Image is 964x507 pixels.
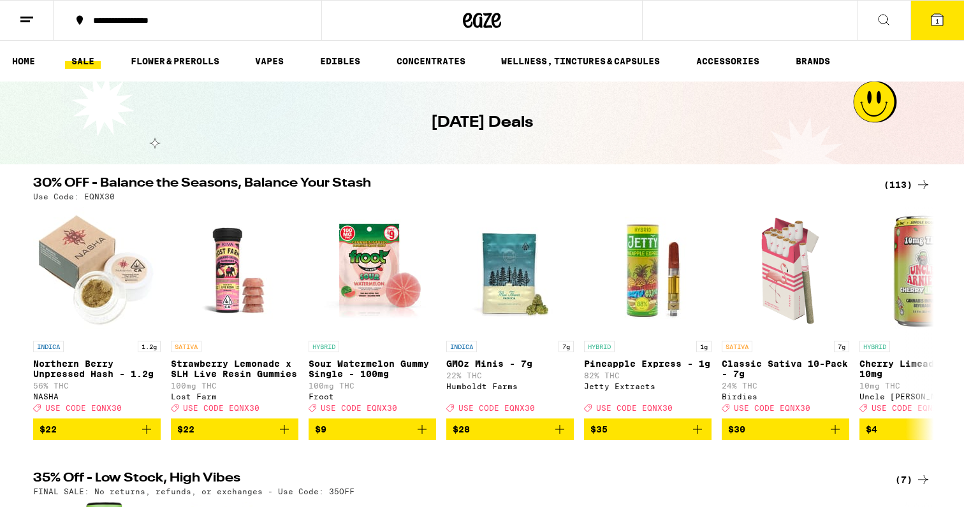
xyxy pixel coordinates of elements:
[171,341,201,352] p: SATIVA
[183,404,259,412] span: USE CODE EQNX30
[249,54,290,69] a: VAPES
[590,424,608,434] span: $35
[171,207,298,334] img: Lost Farm - Strawberry Lemonade x SLH Live Resin Gummies
[722,359,849,379] p: Classic Sativa 10-Pack - 7g
[884,177,931,192] a: (113)
[40,424,57,434] span: $22
[431,112,533,134] h1: [DATE] Deals
[789,54,836,69] a: BRANDS
[446,207,574,334] img: Humboldt Farms - GMOz Minis - 7g
[33,359,161,379] p: Northern Berry Unpressed Hash - 1.2g
[696,341,712,352] p: 1g
[446,371,574,380] p: 22% THC
[6,54,41,69] a: HOME
[446,359,574,369] p: GMOz Minis - 7g
[309,359,436,379] p: Sour Watermelon Gummy Single - 100mg
[446,382,574,390] div: Humboldt Farms
[722,207,849,418] a: Open page for Classic Sativa 10-Pack - 7g from Birdies
[138,341,161,352] p: 1.2g
[872,404,948,412] span: USE CODE EQNX30
[33,207,161,334] img: NASHA - Northern Berry Unpressed Hash - 1.2g
[33,207,161,418] a: Open page for Northern Berry Unpressed Hash - 1.2g from NASHA
[33,177,868,192] h2: 30% OFF - Balance the Seasons, Balance Your Stash
[65,54,101,69] a: SALE
[596,404,673,412] span: USE CODE EQNX30
[315,424,326,434] span: $9
[722,341,752,352] p: SATIVA
[584,341,615,352] p: HYBRID
[584,207,712,418] a: Open page for Pineapple Express - 1g from Jetty Extracts
[722,392,849,401] div: Birdies
[309,418,436,440] button: Add to bag
[446,341,477,352] p: INDICA
[33,418,161,440] button: Add to bag
[309,382,436,390] p: 100mg THC
[728,424,745,434] span: $30
[33,472,868,487] h2: 35% Off - Low Stock, High Vibes
[321,404,397,412] span: USE CODE EQNX30
[33,341,64,352] p: INDICA
[584,418,712,440] button: Add to bag
[935,17,939,25] span: 1
[690,54,766,69] a: ACCESSORIES
[171,207,298,418] a: Open page for Strawberry Lemonade x SLH Live Resin Gummies from Lost Farm
[45,404,122,412] span: USE CODE EQNX30
[722,418,849,440] button: Add to bag
[309,207,436,334] img: Froot - Sour Watermelon Gummy Single - 100mg
[33,487,354,496] p: FINAL SALE: No returns, refunds, or exchanges - Use Code: 35OFF
[171,392,298,401] div: Lost Farm
[33,382,161,390] p: 56% THC
[495,54,666,69] a: WELLNESS, TINCTURES & CAPSULES
[446,418,574,440] button: Add to bag
[124,54,226,69] a: FLOWER & PREROLLS
[910,1,964,40] button: 1
[309,341,339,352] p: HYBRID
[171,418,298,440] button: Add to bag
[33,192,115,201] p: Use Code: EQNX30
[177,424,194,434] span: $22
[453,424,470,434] span: $28
[584,371,712,380] p: 82% THC
[314,54,367,69] a: EDIBLES
[584,207,712,334] img: Jetty Extracts - Pineapple Express - 1g
[390,54,472,69] a: CONCENTRATES
[33,392,161,401] div: NASHA
[171,382,298,390] p: 100mg THC
[458,404,535,412] span: USE CODE EQNX30
[584,382,712,390] div: Jetty Extracts
[171,359,298,379] p: Strawberry Lemonade x SLH Live Resin Gummies
[859,341,890,352] p: HYBRID
[834,341,849,352] p: 7g
[722,207,849,334] img: Birdies - Classic Sativa 10-Pack - 7g
[584,359,712,369] p: Pineapple Express - 1g
[734,404,810,412] span: USE CODE EQNX30
[309,392,436,401] div: Froot
[446,207,574,418] a: Open page for GMOz Minis - 7g from Humboldt Farms
[722,382,849,390] p: 24% THC
[559,341,574,352] p: 7g
[309,207,436,418] a: Open page for Sour Watermelon Gummy Single - 100mg from Froot
[895,472,931,487] a: (7)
